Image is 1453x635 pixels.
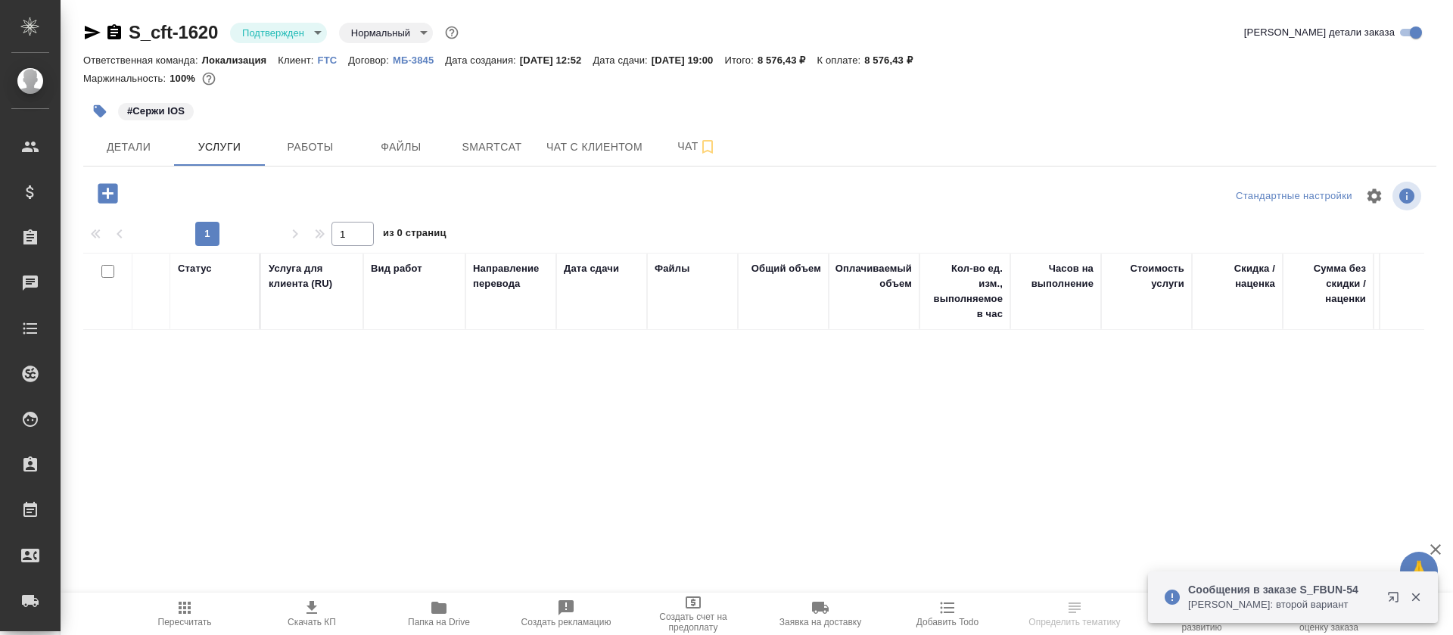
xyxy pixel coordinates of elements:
[230,23,327,43] div: Подтвержден
[1018,261,1094,291] div: Часов на выполнение
[1109,261,1184,291] div: Стоимость услуги
[269,261,356,291] div: Услуга для клиента (RU)
[348,54,393,66] p: Договор:
[1188,597,1377,612] p: [PERSON_NAME]: второй вариант
[238,26,309,39] button: Подтвержден
[393,53,445,66] a: МБ-3845
[127,104,185,119] p: #Сержи IOS
[456,138,528,157] span: Smartcat
[593,54,651,66] p: Дата сдачи:
[1406,555,1432,587] span: 🙏
[442,23,462,42] button: Доп статусы указывают на важность/срочность заказа
[339,23,433,43] div: Подтвержден
[365,138,437,157] span: Файлы
[87,178,129,209] button: Добавить услугу
[83,23,101,42] button: Скопировать ссылку для ЯМессенджера
[835,261,912,291] div: Оплачиваемый объем
[1290,261,1366,307] div: Сумма без скидки / наценки
[183,138,256,157] span: Услуги
[445,54,519,66] p: Дата создания:
[1356,178,1392,214] span: Настроить таблицу
[864,54,924,66] p: 8 576,43 ₽
[347,26,415,39] button: Нормальный
[318,53,349,66] a: FTC
[129,22,218,42] a: S_cft-1620
[1199,261,1275,291] div: Скидка / наценка
[758,54,817,66] p: 8 576,43 ₽
[83,54,202,66] p: Ответственная команда:
[92,138,165,157] span: Детали
[630,593,757,635] button: Создать счет на предоплату
[170,73,199,84] p: 100%
[1400,552,1438,590] button: 🙏
[199,69,219,89] button: 0.00 RUB; 0.00 EUR;
[318,54,349,66] p: FTC
[1392,182,1424,210] span: Посмотреть информацию
[1138,593,1265,635] button: Призвать менеджера по развитию
[546,138,642,157] span: Чат с клиентом
[202,54,278,66] p: Локализация
[105,23,123,42] button: Скопировать ссылку
[473,261,549,291] div: Направление перевода
[1232,185,1356,208] div: split button
[393,54,445,66] p: МБ-3845
[83,73,170,84] p: Маржинальность:
[1188,582,1377,597] p: Сообщения в заказе S_FBUN-54
[274,138,347,157] span: Работы
[1011,593,1138,635] button: Чтобы определение сработало, загрузи исходные файлы на странице "файлы" и привяжи проект в SmartCat
[698,138,717,156] svg: Подписаться
[371,261,422,276] div: Вид работ
[724,54,757,66] p: Итого:
[383,224,446,246] span: из 0 страниц
[639,612,748,633] span: Создать счет на предоплату
[655,261,689,276] div: Файлы
[817,54,864,66] p: К оплате:
[1147,612,1256,633] span: Призвать менеджера по развитию
[1244,25,1395,40] span: [PERSON_NAME] детали заказа
[652,54,725,66] p: [DATE] 19:00
[661,137,733,156] span: Чат
[751,261,821,276] div: Общий объем
[178,261,212,276] div: Статус
[520,54,593,66] p: [DATE] 12:52
[1378,582,1414,618] button: Открыть в новой вкладке
[564,261,619,276] div: Дата сдачи
[278,54,317,66] p: Клиент:
[83,95,117,128] button: Добавить тэг
[927,261,1003,322] div: Кол-во ед. изм., выполняемое в час
[1400,590,1431,604] button: Закрыть
[117,104,195,117] span: Сержи IOS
